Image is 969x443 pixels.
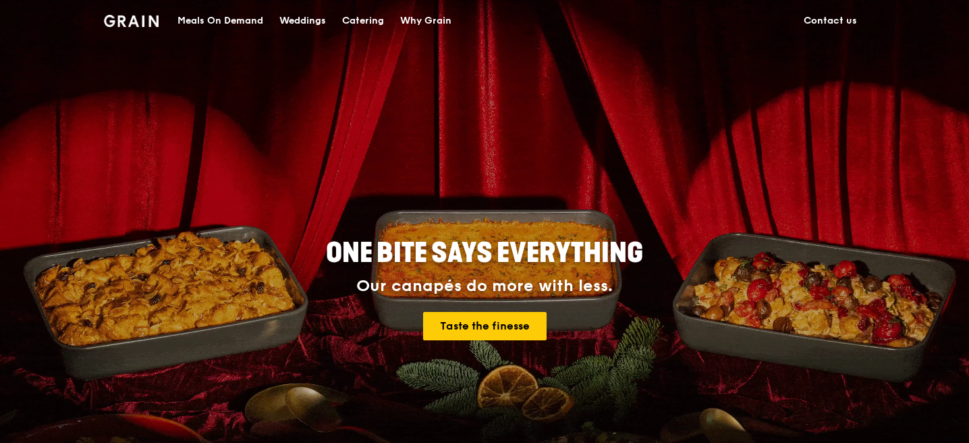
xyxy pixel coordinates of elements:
[392,1,460,41] a: Why Grain
[400,1,451,41] div: Why Grain
[279,1,326,41] div: Weddings
[796,1,865,41] a: Contact us
[423,312,547,340] a: Taste the finesse
[271,1,334,41] a: Weddings
[177,1,263,41] div: Meals On Demand
[242,277,727,296] div: Our canapés do more with less.
[334,1,392,41] a: Catering
[342,1,384,41] div: Catering
[326,237,643,269] span: ONE BITE SAYS EVERYTHING
[104,15,159,27] img: Grain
